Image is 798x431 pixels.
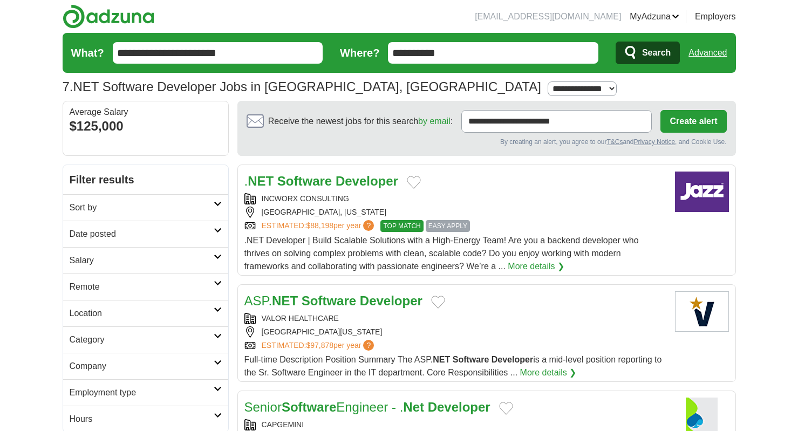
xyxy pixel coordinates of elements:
a: by email [418,117,451,126]
h2: Remote [70,281,214,293]
strong: Developer [428,400,490,414]
strong: Software [453,355,489,364]
strong: Software [282,400,336,414]
h1: .NET Software Developer Jobs in [GEOGRAPHIC_DATA], [GEOGRAPHIC_DATA] [63,79,541,94]
span: $97,878 [306,341,333,350]
a: VALOR HEALTHCARE [262,314,339,323]
div: [GEOGRAPHIC_DATA][US_STATE] [244,326,666,338]
h2: Date posted [70,228,214,241]
a: More details ❯ [520,366,577,379]
span: TOP MATCH [380,220,423,232]
a: Privacy Notice [633,138,675,146]
div: INCWORX CONSULTING [244,193,666,204]
h2: Location [70,307,214,320]
h2: Hours [70,413,214,426]
div: $125,000 [70,117,222,136]
h2: Filter results [63,165,228,194]
strong: Net [403,400,424,414]
strong: Software [302,293,356,308]
a: Company [63,353,228,379]
strong: NET [272,293,298,308]
a: ESTIMATED:$88,198per year? [262,220,377,232]
button: Add to favorite jobs [431,296,445,309]
a: Salary [63,247,228,273]
span: $88,198 [306,221,333,230]
div: Average Salary [70,108,222,117]
span: Search [642,42,671,64]
span: 7 [63,77,70,97]
a: Category [63,326,228,353]
span: .NET Developer | Build Scalable Solutions with a High-Energy Team! Are you a backend developer wh... [244,236,639,271]
h2: Sort by [70,201,214,214]
h2: Salary [70,254,214,267]
strong: Developer [360,293,422,308]
span: ? [363,220,374,231]
a: Remote [63,273,228,300]
h2: Category [70,333,214,346]
img: Company logo [675,172,729,212]
label: Where? [340,45,379,61]
h2: Company [70,360,214,373]
a: .NET Software Developer [244,174,398,188]
a: Sort by [63,194,228,221]
a: ESTIMATED:$97,878per year? [262,340,377,351]
a: Date posted [63,221,228,247]
a: SeniorSoftwareEngineer - .Net Developer [244,400,490,414]
strong: Software [277,174,332,188]
a: T&Cs [606,138,623,146]
button: Add to favorite jobs [499,402,513,415]
h2: Employment type [70,386,214,399]
label: What? [71,45,104,61]
button: Create alert [660,110,726,133]
strong: NET [248,174,274,188]
strong: Developer [492,355,533,364]
a: More details ❯ [508,260,564,273]
span: Receive the newest jobs for this search : [268,115,453,128]
strong: NET [433,355,450,364]
span: EASY APPLY [426,220,470,232]
img: Valor Healthcare logo [675,291,729,332]
a: MyAdzuna [630,10,679,23]
div: [GEOGRAPHIC_DATA], [US_STATE] [244,207,666,218]
a: Advanced [688,42,727,64]
a: Employers [695,10,736,23]
div: By creating an alert, you agree to our and , and Cookie Use. [247,137,727,147]
a: ASP.NET Software Developer [244,293,422,308]
a: CAPGEMINI [262,420,304,429]
span: ? [363,340,374,351]
a: Location [63,300,228,326]
button: Search [616,42,680,64]
img: Adzuna logo [63,4,154,29]
strong: Developer [336,174,398,188]
li: [EMAIL_ADDRESS][DOMAIN_NAME] [475,10,621,23]
span: Full-time Description Position Summary The ASP. is a mid-level position reporting to the Sr. Soft... [244,355,662,377]
button: Add to favorite jobs [407,176,421,189]
a: Employment type [63,379,228,406]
